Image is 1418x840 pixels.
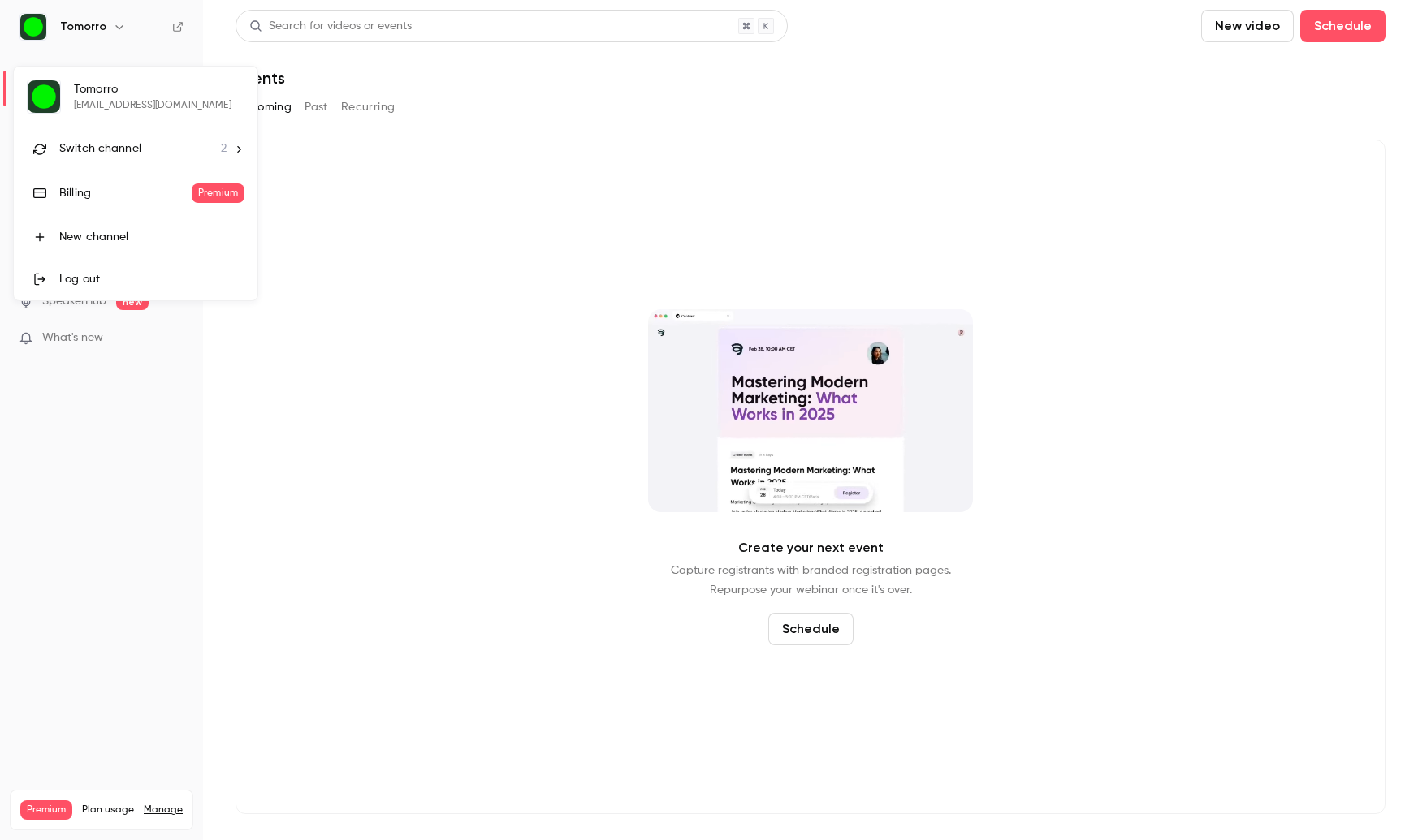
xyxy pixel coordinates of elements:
div: Log out [59,271,244,287]
span: Switch channel [59,140,141,157]
div: Billing [59,185,192,201]
span: Premium [192,183,244,203]
span: 2 [221,140,227,157]
div: New channel [59,229,244,245]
